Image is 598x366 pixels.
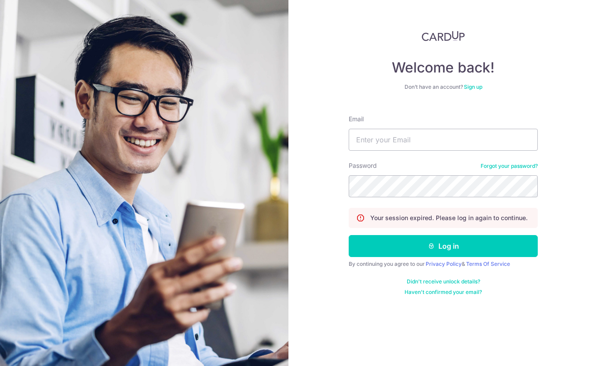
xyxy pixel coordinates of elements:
[349,59,538,76] h4: Welcome back!
[349,129,538,151] input: Enter your Email
[405,289,482,296] a: Haven't confirmed your email?
[407,278,480,285] a: Didn't receive unlock details?
[349,235,538,257] button: Log in
[426,261,462,267] a: Privacy Policy
[481,163,538,170] a: Forgot your password?
[370,214,528,222] p: Your session expired. Please log in again to continue.
[464,83,482,90] a: Sign up
[349,83,538,91] div: Don’t have an account?
[466,261,510,267] a: Terms Of Service
[349,115,364,123] label: Email
[422,31,465,41] img: CardUp Logo
[349,161,377,170] label: Password
[349,261,538,268] div: By continuing you agree to our &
